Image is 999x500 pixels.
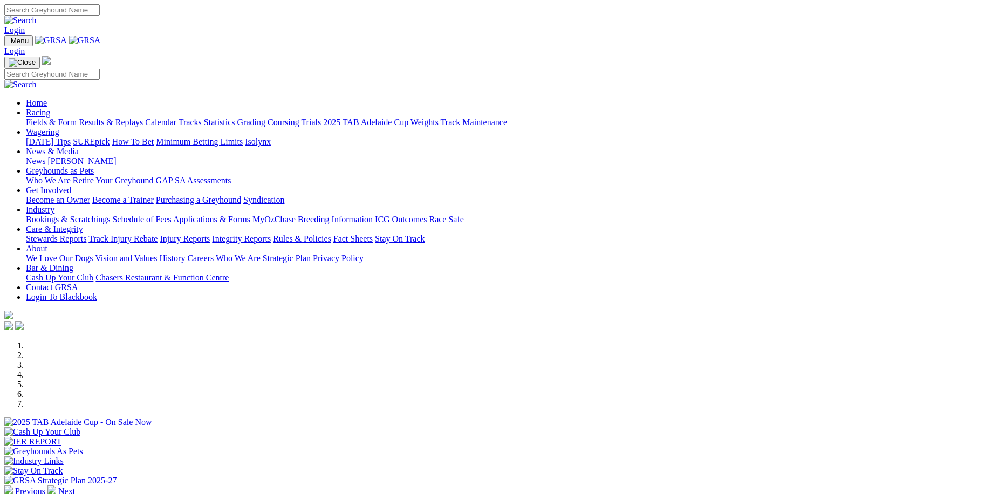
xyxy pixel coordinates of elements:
a: Get Involved [26,186,71,195]
img: chevron-right-pager-white.svg [47,485,56,494]
a: Grading [237,118,265,127]
a: Breeding Information [298,215,373,224]
a: [PERSON_NAME] [47,156,116,166]
img: twitter.svg [15,321,24,330]
a: Industry [26,205,54,214]
img: GRSA [69,36,101,45]
img: Industry Links [4,456,64,466]
div: Wagering [26,137,995,147]
a: Contact GRSA [26,283,78,292]
a: Login [4,46,25,56]
a: Track Injury Rebate [88,234,158,243]
a: Isolynx [245,137,271,146]
a: Home [26,98,47,107]
a: Weights [410,118,439,127]
a: Previous [4,487,47,496]
a: Applications & Forms [173,215,250,224]
a: We Love Our Dogs [26,254,93,263]
a: Tracks [179,118,202,127]
img: logo-grsa-white.png [42,56,51,65]
span: Menu [11,37,29,45]
a: History [159,254,185,263]
img: IER REPORT [4,437,61,447]
a: Chasers Restaurant & Function Centre [95,273,229,282]
input: Search [4,69,100,80]
div: Care & Integrity [26,234,995,244]
a: 2025 TAB Adelaide Cup [323,118,408,127]
a: Fields & Form [26,118,77,127]
a: Bar & Dining [26,263,73,272]
img: chevron-left-pager-white.svg [4,485,13,494]
a: Injury Reports [160,234,210,243]
a: Coursing [268,118,299,127]
img: 2025 TAB Adelaide Cup - On Sale Now [4,417,152,427]
a: ICG Outcomes [375,215,427,224]
div: About [26,254,995,263]
a: Vision and Values [95,254,157,263]
div: Racing [26,118,995,127]
a: Login [4,25,25,35]
img: facebook.svg [4,321,13,330]
a: Stewards Reports [26,234,86,243]
a: News & Media [26,147,79,156]
button: Toggle navigation [4,57,40,69]
a: Careers [187,254,214,263]
a: News [26,156,45,166]
a: Become an Owner [26,195,90,204]
img: Search [4,16,37,25]
button: Toggle navigation [4,35,33,46]
a: Racing [26,108,50,117]
a: GAP SA Assessments [156,176,231,185]
a: Minimum Betting Limits [156,137,243,146]
div: Industry [26,215,995,224]
img: GRSA Strategic Plan 2025-27 [4,476,117,485]
div: News & Media [26,156,995,166]
a: SUREpick [73,137,110,146]
a: Track Maintenance [441,118,507,127]
a: Stay On Track [375,234,425,243]
a: Next [47,487,75,496]
img: Cash Up Your Club [4,427,80,437]
a: Become a Trainer [92,195,154,204]
div: Greyhounds as Pets [26,176,995,186]
a: Fact Sheets [333,234,373,243]
a: How To Bet [112,137,154,146]
a: Login To Blackbook [26,292,97,302]
img: Stay On Track [4,466,63,476]
a: Who We Are [26,176,71,185]
img: Search [4,80,37,90]
a: Schedule of Fees [112,215,171,224]
a: Purchasing a Greyhound [156,195,241,204]
a: Rules & Policies [273,234,331,243]
a: Privacy Policy [313,254,364,263]
a: Race Safe [429,215,463,224]
input: Search [4,4,100,16]
a: Care & Integrity [26,224,83,234]
span: Previous [15,487,45,496]
div: Bar & Dining [26,273,995,283]
a: [DATE] Tips [26,137,71,146]
img: Close [9,58,36,67]
span: Next [58,487,75,496]
a: Cash Up Your Club [26,273,93,282]
a: Greyhounds as Pets [26,166,94,175]
a: MyOzChase [252,215,296,224]
a: Bookings & Scratchings [26,215,110,224]
a: Calendar [145,118,176,127]
img: Greyhounds As Pets [4,447,83,456]
a: Syndication [243,195,284,204]
a: Integrity Reports [212,234,271,243]
a: Strategic Plan [263,254,311,263]
img: logo-grsa-white.png [4,311,13,319]
a: Statistics [204,118,235,127]
a: Results & Replays [79,118,143,127]
img: GRSA [35,36,67,45]
a: Who We Are [216,254,261,263]
a: Retire Your Greyhound [73,176,154,185]
a: Wagering [26,127,59,136]
a: About [26,244,47,253]
a: Trials [301,118,321,127]
div: Get Involved [26,195,995,205]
